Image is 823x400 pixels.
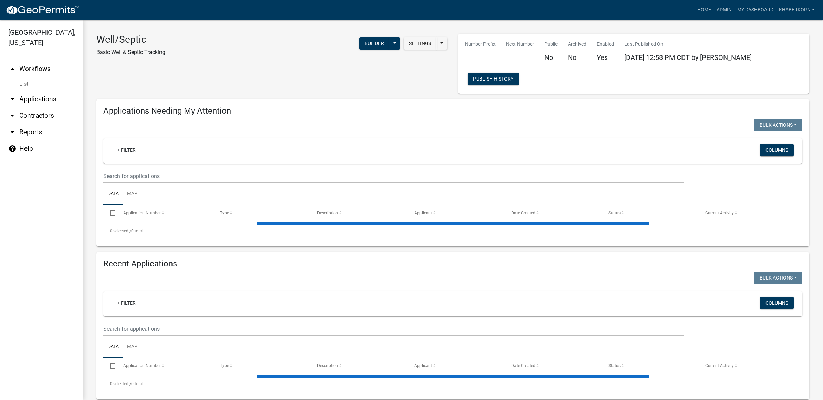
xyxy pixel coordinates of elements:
[506,41,534,48] p: Next Number
[8,112,17,120] i: arrow_drop_down
[511,363,535,368] span: Date Created
[123,183,142,205] a: Map
[511,211,535,215] span: Date Created
[754,119,802,131] button: Bulk Actions
[505,358,602,374] datatable-header-cell: Date Created
[317,211,338,215] span: Description
[311,358,408,374] datatable-header-cell: Description
[110,381,131,386] span: 0 selected /
[735,3,776,17] a: My Dashboard
[8,95,17,103] i: arrow_drop_down
[505,205,602,221] datatable-header-cell: Date Created
[103,169,684,183] input: Search for applications
[568,53,586,62] h5: No
[705,363,734,368] span: Current Activity
[112,297,141,309] a: + Filter
[760,144,794,156] button: Columns
[624,53,752,62] span: [DATE] 12:58 PM CDT by [PERSON_NAME]
[317,363,338,368] span: Description
[103,183,123,205] a: Data
[404,37,437,50] button: Settings
[220,211,229,215] span: Type
[116,358,213,374] datatable-header-cell: Application Number
[568,41,586,48] p: Archived
[695,3,714,17] a: Home
[103,222,802,240] div: 0 total
[544,41,558,48] p: Public
[112,144,141,156] a: + Filter
[544,53,558,62] h5: No
[110,229,131,233] span: 0 selected /
[597,41,614,48] p: Enabled
[8,65,17,73] i: arrow_drop_up
[699,205,796,221] datatable-header-cell: Current Activity
[602,205,699,221] datatable-header-cell: Status
[699,358,796,374] datatable-header-cell: Current Activity
[608,363,621,368] span: Status
[468,77,519,82] wm-modal-confirm: Workflow Publish History
[705,211,734,215] span: Current Activity
[213,205,311,221] datatable-header-cell: Type
[408,358,505,374] datatable-header-cell: Applicant
[123,336,142,358] a: Map
[602,358,699,374] datatable-header-cell: Status
[116,205,213,221] datatable-header-cell: Application Number
[96,34,165,45] h3: Well/Septic
[414,363,432,368] span: Applicant
[408,205,505,221] datatable-header-cell: Applicant
[8,145,17,153] i: help
[103,106,802,116] h4: Applications Needing My Attention
[608,211,621,215] span: Status
[103,205,116,221] datatable-header-cell: Select
[103,259,802,269] h4: Recent Applications
[213,358,311,374] datatable-header-cell: Type
[465,41,496,48] p: Number Prefix
[714,3,735,17] a: Admin
[8,128,17,136] i: arrow_drop_down
[103,322,684,336] input: Search for applications
[220,363,229,368] span: Type
[103,336,123,358] a: Data
[624,41,752,48] p: Last Published On
[597,53,614,62] h5: Yes
[760,297,794,309] button: Columns
[103,375,802,392] div: 0 total
[103,358,116,374] datatable-header-cell: Select
[754,272,802,284] button: Bulk Actions
[468,73,519,85] button: Publish History
[123,363,161,368] span: Application Number
[96,48,165,56] p: Basic Well & Septic Tracking
[776,3,817,17] a: khaberkorn
[123,211,161,215] span: Application Number
[359,37,389,50] button: Builder
[311,205,408,221] datatable-header-cell: Description
[414,211,432,215] span: Applicant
